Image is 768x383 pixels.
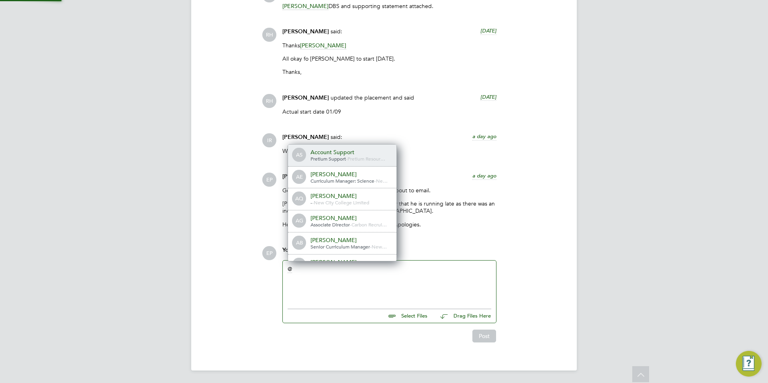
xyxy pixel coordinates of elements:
[293,214,306,227] span: AG
[293,149,306,161] span: AS
[331,133,342,141] span: said:
[376,177,388,184] span: Ne…
[480,27,496,34] span: [DATE]
[282,2,329,10] span: [PERSON_NAME]
[293,171,306,183] span: AE
[282,134,329,141] span: [PERSON_NAME]
[310,177,374,184] span: Curriculum Manager: Science
[310,171,391,178] div: [PERSON_NAME]
[331,28,342,35] span: said:
[310,149,391,156] div: Account Support
[314,199,369,206] span: New City College Limited
[293,236,306,249] span: AB
[293,192,306,205] span: AQ
[331,94,414,101] span: updated the placement and said
[293,259,306,271] span: AH
[262,173,276,187] span: EP
[472,133,496,140] span: a day ago
[282,247,292,253] span: You
[310,155,346,162] span: Pretium Support
[310,199,312,206] span: -
[262,94,276,108] span: RH
[262,133,276,147] span: IR
[300,42,346,49] span: [PERSON_NAME]
[262,28,276,42] span: RH
[372,243,387,250] span: New…
[310,259,391,266] div: [PERSON_NAME]
[370,243,372,250] span: -
[736,351,762,377] button: Engage Resource Center
[347,155,385,162] span: Pretium Resour…
[282,42,496,49] p: Thanks
[282,55,496,62] p: All okay fo [PERSON_NAME] to start [DATE].
[282,94,329,101] span: [PERSON_NAME]
[282,200,496,214] p: [PERSON_NAME] has called and let me know that he is running late as there was an incident on the ...
[282,221,496,228] p: He should be there in the next 20-25 mins. Apologies.
[310,221,350,228] span: Associate Director
[350,221,351,228] span: -
[480,94,496,100] span: [DATE]
[282,246,496,260] div: say:
[312,199,314,206] span: -
[374,177,376,184] span: -
[310,243,370,250] span: Senior Curriculum Manager
[346,155,347,162] span: -
[282,147,496,155] p: Where is he??
[434,308,491,325] button: Drag Files Here
[282,108,496,115] p: Actual start date 01/09
[310,236,391,244] div: [PERSON_NAME]
[262,246,276,260] span: EP
[472,172,496,179] span: a day ago
[282,28,329,35] span: [PERSON_NAME]
[472,330,496,342] button: Post
[310,192,391,200] div: [PERSON_NAME]
[310,214,391,222] div: [PERSON_NAME]
[282,68,496,75] p: Thanks,
[282,187,496,194] p: Good morning [PERSON_NAME] - was just about to email.
[351,221,387,228] span: Carbon Recrui…
[282,173,329,180] span: [PERSON_NAME]
[282,2,496,10] p: DBS and supporting statement attached.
